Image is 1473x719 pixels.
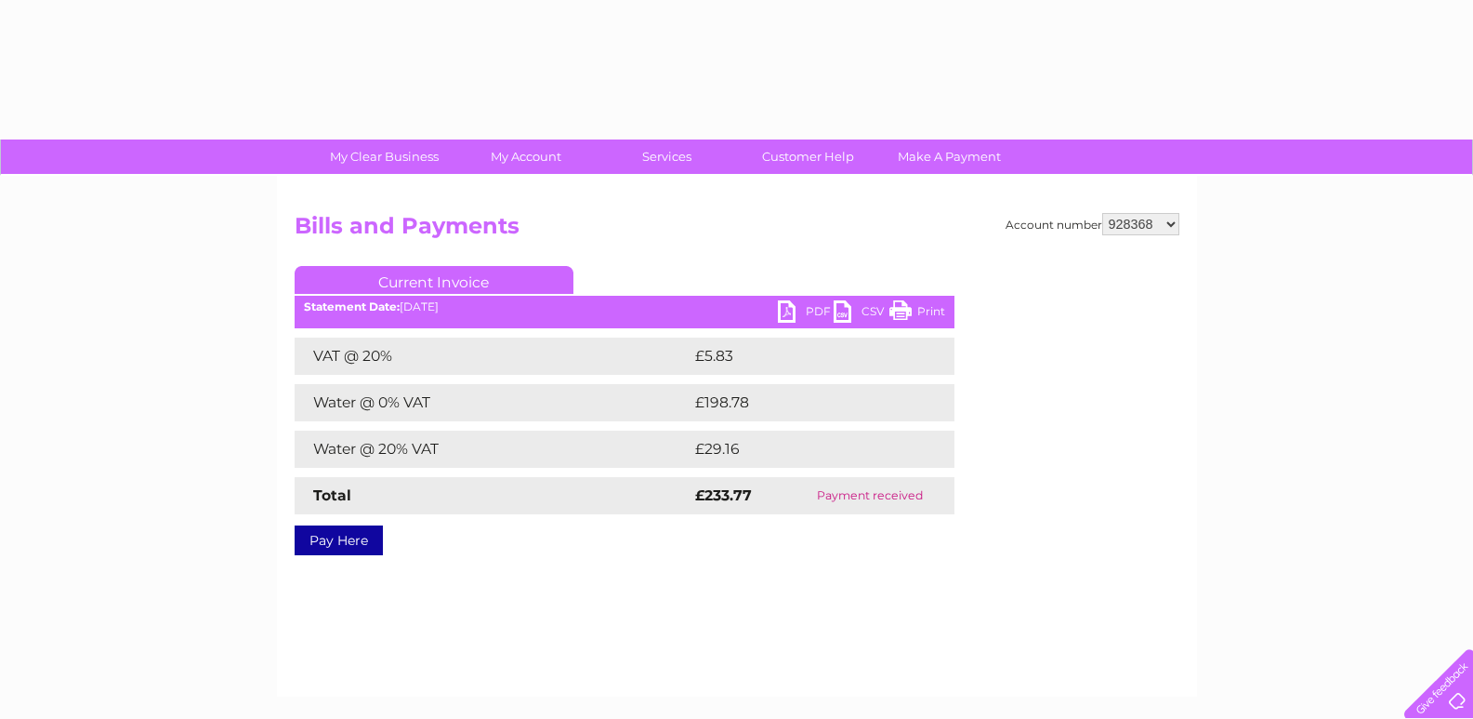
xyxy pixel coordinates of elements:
h2: Bills and Payments [295,213,1179,248]
strong: Total [313,486,351,504]
td: £198.78 [690,384,921,421]
b: Statement Date: [304,300,400,313]
a: Customer Help [731,140,885,174]
a: CSV [834,300,889,327]
a: Pay Here [295,526,383,555]
a: Current Invoice [295,266,573,294]
a: My Clear Business [308,140,461,174]
div: Account number [1006,213,1179,235]
a: PDF [778,300,834,327]
td: Water @ 20% VAT [295,431,690,468]
td: £29.16 [690,431,915,468]
td: £5.83 [690,338,911,375]
a: Make A Payment [873,140,1026,174]
td: Payment received [786,477,954,514]
div: [DATE] [295,300,954,313]
a: Print [889,300,945,327]
td: VAT @ 20% [295,338,690,375]
td: Water @ 0% VAT [295,384,690,421]
a: My Account [449,140,602,174]
strong: £233.77 [695,486,752,504]
a: Services [590,140,743,174]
